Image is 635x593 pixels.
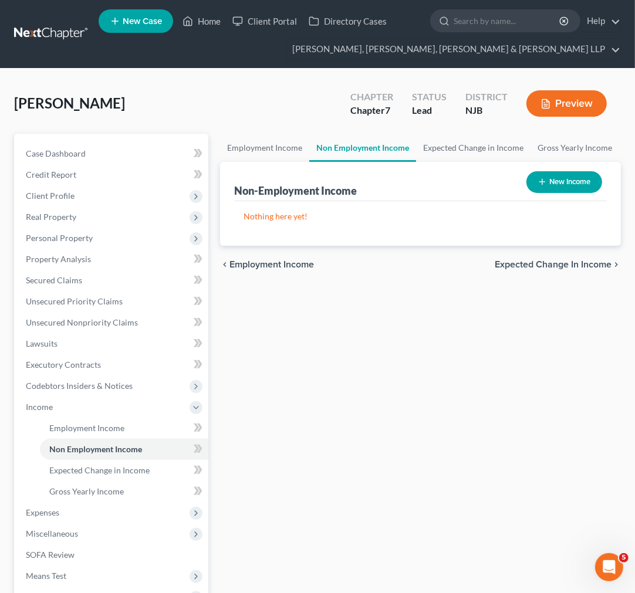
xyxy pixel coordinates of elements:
a: Expected Change in Income [416,134,531,162]
a: Unsecured Nonpriority Claims [16,312,208,333]
textarea: Message… [10,360,225,379]
span: New Case [123,17,162,26]
span: Expected Change in Income [49,465,150,475]
button: go back [8,5,30,27]
span: SOFA Review [26,550,75,560]
button: chevron_left Employment Income [220,260,314,269]
button: Home [184,5,206,27]
div: Close [206,5,227,26]
a: Expected Change in Income [40,460,208,481]
a: Case Dashboard [16,143,208,164]
span: Income [26,402,53,412]
a: Client Portal [227,11,303,32]
button: Expected Change in Income chevron_right [495,260,621,269]
span: Employment Income [49,423,124,433]
button: New Income [526,171,602,193]
p: Active 2h ago [57,15,109,26]
a: Non Employment Income [40,439,208,460]
div: Chapter [350,104,393,117]
button: Gif picker [37,384,46,394]
span: Lawsuits [26,338,58,348]
a: Gross Yearly Income [40,481,208,502]
a: Gross Yearly Income [531,134,619,162]
span: Means Test [26,571,66,581]
div: 🚨ATTN: [GEOGRAPHIC_DATA] of [US_STATE]The court has added a new Credit Counseling Field that we n... [9,92,192,215]
a: Help [581,11,620,32]
i: chevron_right [612,260,621,269]
input: Search by name... [454,10,561,32]
a: Credit Report [16,164,208,185]
div: District [465,90,508,104]
iframe: Intercom live chat [595,553,623,581]
div: The court has added a new Credit Counseling Field that we need to update upon filing. Please remo... [19,128,183,208]
a: Non Employment Income [309,134,416,162]
h1: [PERSON_NAME] [57,6,133,15]
p: Nothing here yet! [244,211,597,222]
span: Employment Income [229,260,314,269]
span: Case Dashboard [26,148,86,158]
span: Executory Contracts [26,360,101,370]
span: Codebtors Insiders & Notices [26,381,133,391]
button: Emoji picker [18,384,28,394]
span: Credit Report [26,170,76,179]
button: Upload attachment [56,384,65,394]
a: Employment Income [220,134,309,162]
span: 7 [385,104,390,116]
span: Client Profile [26,191,75,201]
span: Expected Change in Income [495,260,612,269]
img: Profile image for Katie [33,6,52,25]
span: [PERSON_NAME] [14,94,125,111]
span: 5 [619,553,629,562]
div: Lead [412,104,447,117]
button: Send a message… [201,379,220,398]
span: Unsecured Nonpriority Claims [26,317,138,327]
i: chevron_left [220,260,229,269]
a: Home [177,11,227,32]
span: Unsecured Priority Claims [26,296,123,306]
span: Miscellaneous [26,528,78,538]
button: Start recording [75,384,84,394]
a: Property Analysis [16,249,208,270]
div: Katie says… [9,92,225,241]
b: 🚨ATTN: [GEOGRAPHIC_DATA] of [US_STATE] [19,100,167,121]
span: Gross Yearly Income [49,486,124,496]
div: Status [412,90,447,104]
a: Employment Income [40,418,208,439]
a: SOFA Review [16,544,208,565]
a: Directory Cases [303,11,393,32]
span: Property Analysis [26,254,91,264]
span: Personal Property [26,233,93,243]
a: Lawsuits [16,333,208,354]
span: Real Property [26,212,76,222]
button: Preview [526,90,607,117]
div: Chapter [350,90,393,104]
span: Secured Claims [26,275,82,285]
div: Non-Employment Income [234,184,357,198]
a: Unsecured Priority Claims [16,291,208,312]
span: Non Employment Income [49,444,142,454]
div: NJB [465,104,508,117]
div: [PERSON_NAME] • 1h ago [19,218,111,225]
a: [PERSON_NAME], [PERSON_NAME], [PERSON_NAME] & [PERSON_NAME] LLP [286,39,620,60]
span: Expenses [26,507,59,517]
a: Secured Claims [16,270,208,291]
a: Executory Contracts [16,354,208,375]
